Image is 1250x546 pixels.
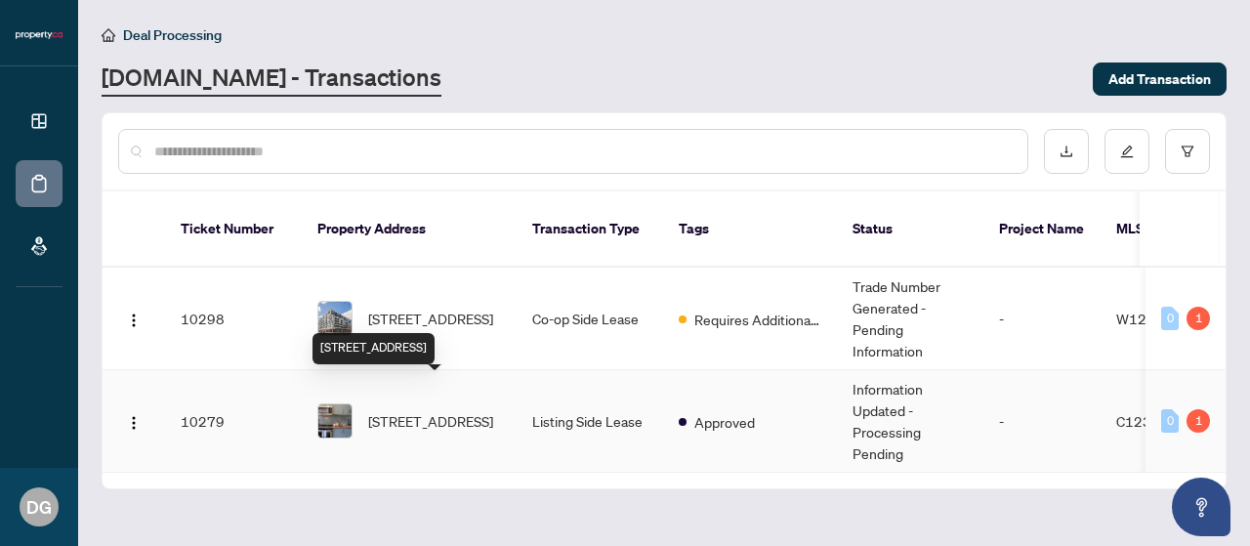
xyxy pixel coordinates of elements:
th: MLS # [1101,191,1218,268]
td: - [983,370,1101,473]
span: [STREET_ADDRESS] [368,410,493,432]
th: Transaction Type [517,191,663,268]
button: filter [1165,129,1210,174]
div: 0 [1161,409,1179,433]
img: Logo [126,313,142,328]
div: 0 [1161,307,1179,330]
span: Deal Processing [123,26,222,44]
img: thumbnail-img [318,302,352,335]
div: 1 [1187,409,1210,433]
img: thumbnail-img [318,404,352,438]
a: [DOMAIN_NAME] - Transactions [102,62,441,97]
div: [STREET_ADDRESS] [312,333,435,364]
span: Add Transaction [1108,63,1211,95]
th: Ticket Number [165,191,302,268]
span: filter [1181,145,1194,158]
th: Property Address [302,191,517,268]
span: edit [1120,145,1134,158]
button: Logo [118,405,149,437]
td: Listing Side Lease [517,370,663,473]
span: download [1060,145,1073,158]
td: - [983,268,1101,370]
td: 10298 [165,268,302,370]
img: Logo [126,415,142,431]
span: DG [26,493,52,521]
th: Tags [663,191,837,268]
td: 10279 [165,370,302,473]
th: Project Name [983,191,1101,268]
button: Open asap [1172,478,1230,536]
span: W12293418 [1116,310,1199,327]
span: Approved [694,411,755,433]
div: 1 [1187,307,1210,330]
td: Trade Number Generated - Pending Information [837,268,983,370]
button: download [1044,129,1089,174]
button: Logo [118,303,149,334]
td: Information Updated - Processing Pending [837,370,983,473]
th: Status [837,191,983,268]
span: home [102,28,115,42]
span: C12304570 [1116,412,1195,430]
img: logo [16,29,62,41]
button: Add Transaction [1093,63,1227,96]
button: edit [1104,129,1149,174]
span: [STREET_ADDRESS] [368,308,493,329]
td: Co-op Side Lease [517,268,663,370]
span: Requires Additional Docs [694,309,821,330]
